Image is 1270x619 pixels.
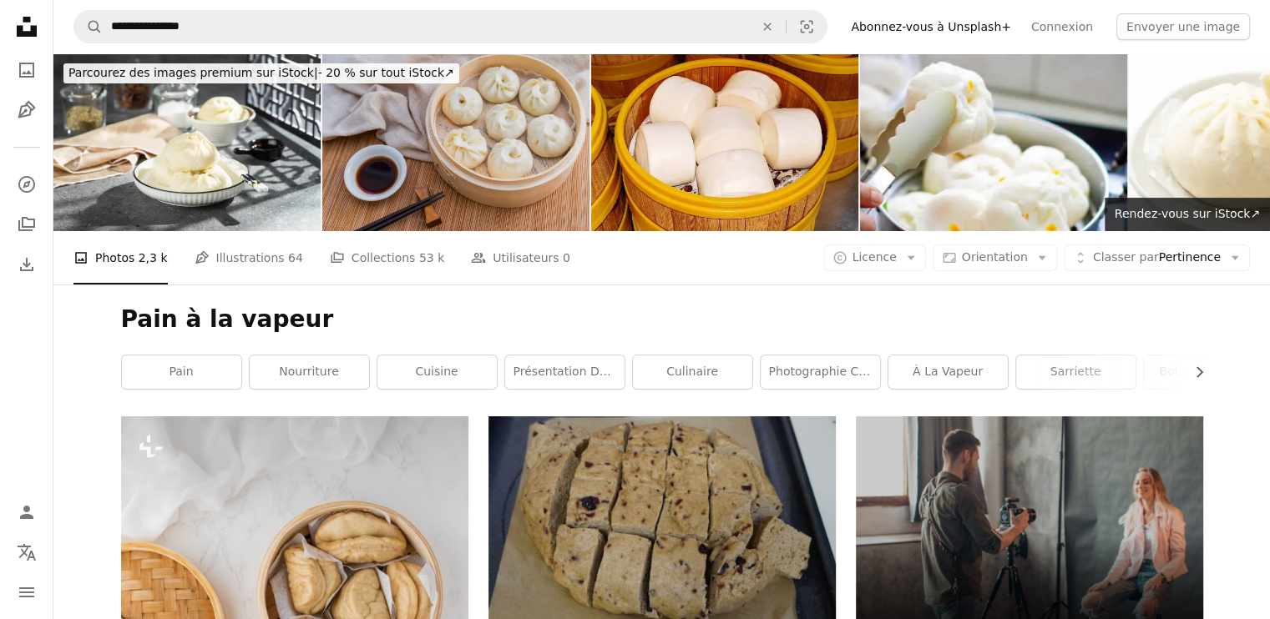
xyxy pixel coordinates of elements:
a: Abonnez-vous à Unsplash+ [841,13,1021,40]
span: Orientation [962,250,1028,264]
a: nourriture [250,355,369,389]
a: Collections [10,208,43,241]
img: Photo verticale d’un chef ramassant des petits pains végétariens cuits à la vapeur dans un cuiseu... [860,53,1127,231]
button: faire défiler la liste vers la droite [1184,355,1203,389]
img: steamed stuffed bun [53,53,321,231]
a: présentation des aliment [505,355,625,389]
span: Classer par [1093,250,1159,264]
a: Accueil — Unsplash [10,10,43,47]
span: Licence [853,250,897,264]
div: - 20 % sur tout iStock ↗ [63,63,459,83]
a: Historique de téléchargement [10,248,43,281]
button: Rechercher sur Unsplash [74,11,103,43]
a: Parcourez des images premium sur iStock|- 20 % sur tout iStock↗ [53,53,469,93]
button: Orientation [933,244,1057,271]
img: Pain cuit à la vapeur au lait [591,53,858,231]
button: Recherche de visuels [787,11,827,43]
a: sarriette [1016,355,1136,389]
span: Pertinence [1093,249,1221,266]
a: Illustrations 64 [195,231,303,284]
img: Traditional Chinese cuisine of baozi and a plate of vinegar [322,53,589,231]
span: 53 k [419,249,444,267]
h1: Pain à la vapeur [121,304,1203,335]
a: Explorer [10,168,43,201]
a: Connexion [1021,13,1103,40]
button: Effacer [749,11,786,43]
button: Classer parPertinence [1064,244,1250,271]
span: Rendez-vous sur iStock ↗ [1115,207,1260,220]
a: Collections 53 k [330,231,444,284]
a: cuisine [377,355,497,389]
a: Connexion / S’inscrire [10,496,43,529]
a: Photographie culinaire [761,355,880,389]
button: Licence [823,244,926,271]
button: Envoyer une image [1116,13,1250,40]
button: Langue [10,536,43,569]
span: Parcourez des images premium sur iStock | [68,66,318,79]
button: Menu [10,576,43,609]
a: Rendez-vous sur iStock↗ [1105,198,1270,231]
a: Illustrations [10,93,43,127]
span: 0 [563,249,570,267]
a: bois - matériau [1144,355,1263,389]
a: pain [122,355,241,389]
a: à la vapeur [888,355,1008,389]
a: culinaire [633,355,752,389]
form: Rechercher des visuels sur tout le site [73,10,827,43]
a: Utilisateurs 0 [471,231,570,284]
span: 64 [288,249,303,267]
a: Photos [10,53,43,87]
a: une miche de pain avec des raisins secs sur un morceau de papier ciré [488,524,836,539]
